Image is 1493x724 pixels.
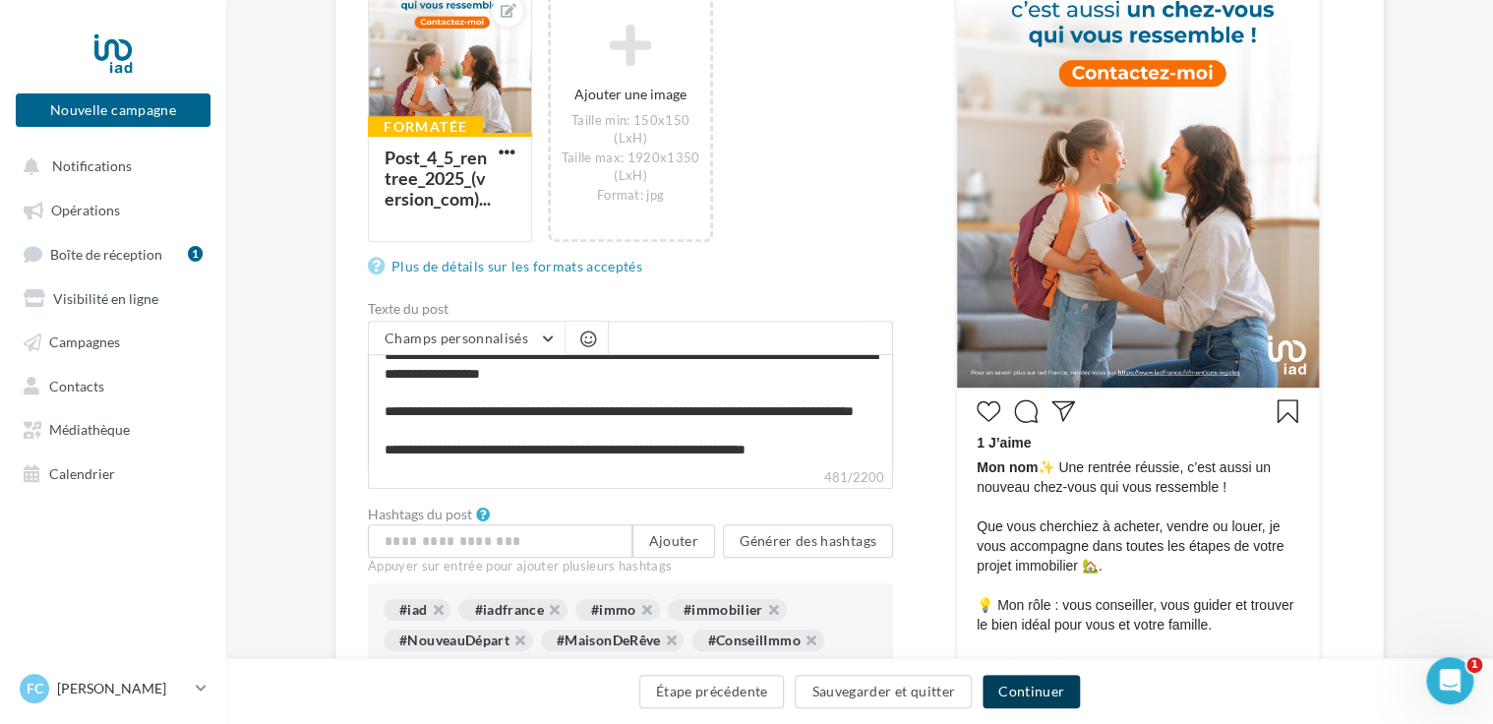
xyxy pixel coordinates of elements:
[12,191,214,226] a: Opérations
[1276,399,1299,423] svg: Enregistrer
[385,330,528,346] span: Champs personnalisés
[691,630,823,651] div: #ConseilImmo
[51,202,120,218] span: Opérations
[49,333,120,350] span: Campagnes
[57,679,188,698] p: [PERSON_NAME]
[188,246,203,262] div: 1
[368,302,893,316] label: Texte du post
[983,675,1080,708] button: Continuer
[1426,657,1473,704] iframe: Intercom live chat
[12,279,214,315] a: Visibilité en ligne
[384,630,533,651] div: #NouveauDépart
[1466,657,1482,673] span: 1
[12,410,214,446] a: Médiathèque
[368,558,893,575] div: Appuyer sur entrée pour ajouter plusieurs hashtags
[12,367,214,402] a: Contacts
[12,235,214,271] a: Boîte de réception1
[632,524,715,558] button: Ajouter
[541,630,685,651] div: #MaisonDeRêve
[49,377,104,393] span: Contacts
[575,599,660,621] div: #immo
[977,459,1038,475] span: Mon nom
[977,457,1299,694] span: ✨ Une rentrée réussie, c’est aussi un nouveau chez-vous qui vous ressemble ! Que vous cherchiez à...
[977,399,1000,423] svg: J’aime
[52,157,132,174] span: Notifications
[368,255,650,278] a: Plus de détails sur les formats acceptés
[1014,399,1038,423] svg: Commenter
[458,599,567,621] div: #iadfrance
[668,599,787,621] div: #immobilier
[723,524,893,558] button: Générer des hashtags
[639,675,785,708] button: Étape précédente
[49,464,115,481] span: Calendrier
[1051,399,1075,423] svg: Partager la publication
[368,467,893,489] label: 481/2200
[12,148,207,183] button: Notifications
[12,323,214,358] a: Campagnes
[49,421,130,438] span: Médiathèque
[384,599,450,621] div: #iad
[795,675,972,708] button: Sauvegarder et quitter
[16,670,210,707] a: FC [PERSON_NAME]
[27,679,43,698] span: FC
[368,508,472,521] label: Hashtags du post
[368,116,483,138] div: Formatée
[977,433,1299,457] div: 1 J’aime
[12,454,214,490] a: Calendrier
[16,93,210,127] button: Nouvelle campagne
[369,322,565,355] button: Champs personnalisés
[385,147,491,210] div: Post_4_5_rentree_2025_(version_com)...
[50,245,162,262] span: Boîte de réception
[53,289,158,306] span: Visibilité en ligne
